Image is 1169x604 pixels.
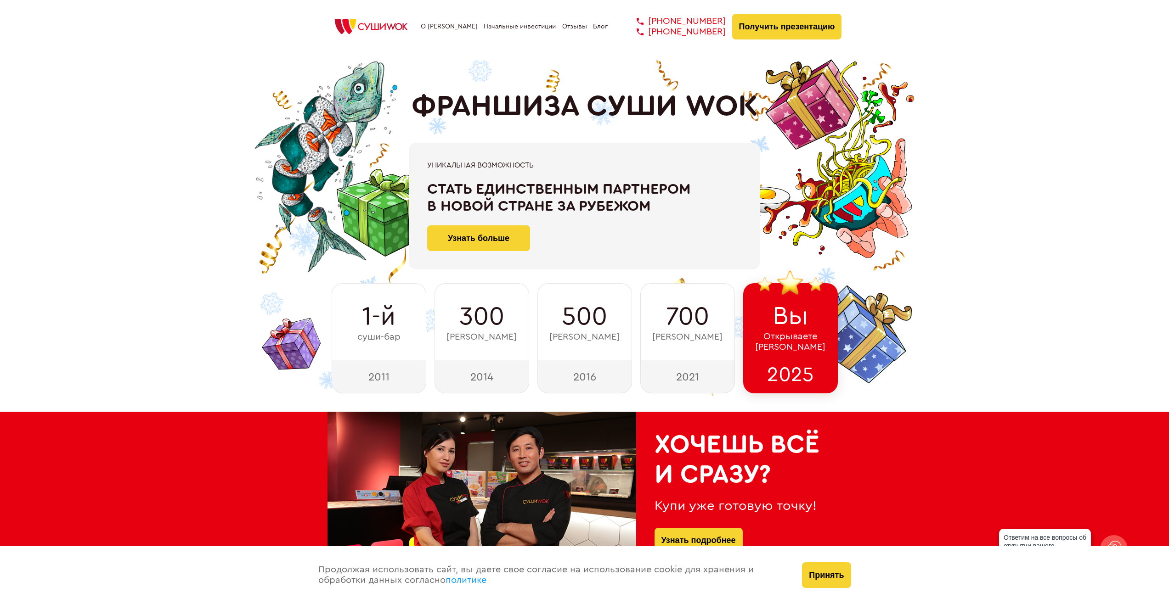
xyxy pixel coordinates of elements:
span: 1-й [362,302,395,331]
div: Стать единственным партнером в новой стране за рубежом [427,181,742,215]
a: Отзывы [562,23,587,30]
span: Вы [773,302,808,331]
span: [PERSON_NAME] [652,332,723,342]
button: Принять [802,562,851,588]
span: 300 [459,302,504,331]
a: Узнать подробнее [661,528,736,554]
div: 2016 [537,360,632,393]
div: Продолжая использовать сайт, вы даете свое согласие на использование cookie для хранения и обрабо... [309,546,793,604]
h2: Хочешь всё и сразу? [655,430,824,489]
a: Блог [593,23,608,30]
a: О [PERSON_NAME] [421,23,478,30]
span: [PERSON_NAME] [446,332,517,342]
a: политике [446,576,486,585]
div: 2021 [640,360,735,393]
img: СУШИWOK [328,17,415,37]
div: Ответим на все вопросы об открытии вашего [PERSON_NAME]! [999,529,1091,563]
div: 2025 [743,360,838,393]
a: [PHONE_NUMBER] [623,27,726,37]
div: Уникальная возможность [427,161,742,169]
a: [PHONE_NUMBER] [623,16,726,27]
h1: ФРАНШИЗА СУШИ WOK [412,89,758,123]
span: 700 [666,302,709,331]
button: Получить презентацию [732,14,842,39]
button: Узнать подробнее [655,528,743,554]
div: 2014 [435,360,529,393]
div: 2011 [332,360,426,393]
span: [PERSON_NAME] [549,332,620,342]
div: Купи уже готовую точку! [655,498,824,514]
button: Узнать больше [427,225,530,251]
span: суши-бар [357,332,401,342]
span: Открываете [PERSON_NAME] [755,331,825,352]
span: 500 [562,302,607,331]
a: Начальные инвестиции [484,23,556,30]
